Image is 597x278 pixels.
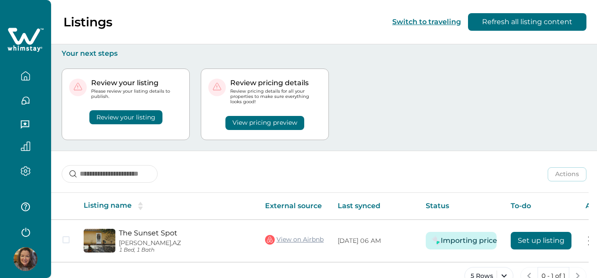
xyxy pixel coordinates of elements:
a: The Sunset Spot [119,229,251,237]
a: View on Airbnb [265,234,324,246]
p: [PERSON_NAME], AZ [119,239,251,247]
p: Review pricing details [230,79,321,87]
img: Timer [431,235,442,246]
img: Whimstay Host [14,247,37,271]
button: View pricing preview [225,116,304,130]
p: Review pricing details for all your properties to make sure everything looks good! [230,89,321,105]
button: Review your listing [89,110,162,124]
th: Listing name [77,193,258,220]
p: Your next steps [62,49,586,58]
p: Review your listing [91,79,182,87]
p: Listings [63,14,112,29]
button: Actions [548,167,586,181]
p: Please review your listing details to publish. [91,89,182,99]
p: [DATE] 06 AM [338,237,412,246]
button: Set up listing [511,232,571,249]
button: sorting [132,202,149,210]
button: Refresh all listing content [468,13,586,31]
button: Switch to traveling [392,18,461,26]
button: Importing price [446,232,491,249]
img: propertyImage_The Sunset Spot [84,229,115,253]
th: Status [419,193,504,220]
p: 1 Bed, 1 Bath [119,247,251,253]
th: To-do [504,193,579,220]
th: Last synced [331,193,419,220]
th: External source [258,193,331,220]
